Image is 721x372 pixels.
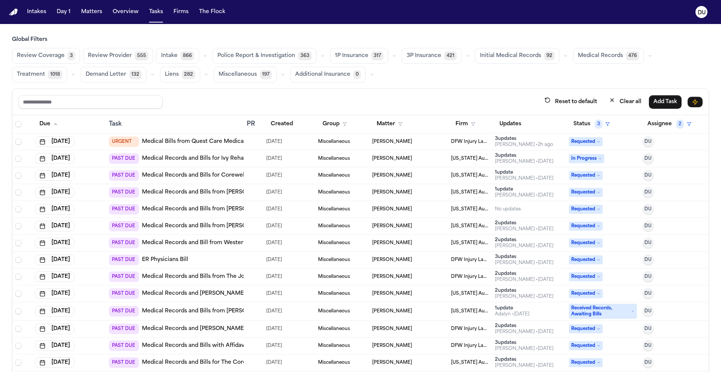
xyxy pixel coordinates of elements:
button: Intake866 [156,48,199,64]
a: Home [9,9,18,16]
button: Clear all [605,95,646,109]
button: Treatment1018 [12,67,67,82]
span: 0 [353,70,361,79]
button: Day 1 [54,5,74,19]
button: Liens282 [160,67,200,82]
span: Additional Insurance [295,71,350,78]
button: Additional Insurance0 [290,67,366,82]
span: Intake [161,52,178,60]
button: Intakes [24,5,49,19]
button: Police Report & Investigation363 [213,48,317,64]
button: Miscellaneous197 [214,67,277,82]
button: Tasks [146,5,166,19]
button: Matters [78,5,105,19]
button: The Flock [196,5,228,19]
button: 3P Insurance421 [402,48,462,64]
button: Immediate Task [688,97,703,107]
button: Demand Letter132 [81,67,146,82]
span: 363 [298,51,312,60]
span: 1P Insurance [335,52,368,60]
span: 282 [182,70,195,79]
span: 92 [544,51,555,60]
span: Liens [165,71,179,78]
span: 3 [68,51,75,60]
span: Initial Medical Records [480,52,541,60]
button: Firms [170,5,192,19]
span: 555 [135,51,148,60]
span: 197 [260,70,272,79]
span: Miscellaneous [219,71,257,78]
span: Treatment [17,71,45,78]
h3: Global Filters [12,36,709,43]
span: 3P Insurance [407,52,441,60]
button: Add Task [649,95,682,109]
span: 317 [371,51,383,60]
span: 421 [444,51,457,60]
span: 476 [626,51,639,60]
button: Initial Medical Records92 [475,48,560,64]
span: Demand Letter [86,71,126,78]
span: 132 [129,70,142,79]
button: 1P Insurance317 [330,48,388,64]
span: Review Provider [88,52,132,60]
span: 1018 [48,70,62,79]
button: Reset to default [540,95,602,109]
span: Review Coverage [17,52,65,60]
button: Review Coverage3 [12,48,80,64]
img: Finch Logo [9,9,18,16]
span: Police Report & Investigation [217,52,295,60]
button: Medical Records476 [573,48,644,64]
button: Overview [110,5,142,19]
button: Review Provider555 [83,48,153,64]
span: 866 [181,51,194,60]
span: Medical Records [578,52,623,60]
